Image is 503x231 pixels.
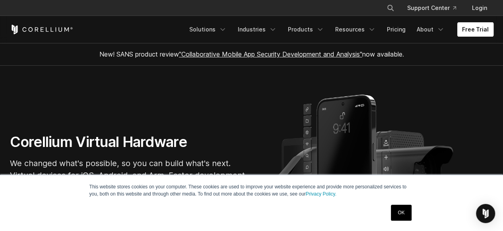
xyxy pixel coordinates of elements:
span: New! SANS product review now available. [99,50,404,58]
div: Navigation Menu [377,1,493,15]
a: OK [391,205,411,221]
p: This website stores cookies on your computer. These cookies are used to improve your website expe... [89,183,414,198]
a: "Collaborative Mobile App Security Development and Analysis" [179,50,362,58]
a: About [412,22,449,37]
a: Corellium Home [10,25,73,34]
a: Pricing [382,22,410,37]
div: Navigation Menu [184,22,493,37]
div: Open Intercom Messenger [476,204,495,223]
a: Resources [330,22,381,37]
a: Products [283,22,329,37]
a: Solutions [184,22,231,37]
a: Support Center [401,1,462,15]
button: Search [383,1,398,15]
p: We changed what's possible, so you can build what's next. Virtual devices for iOS, Android, and A... [10,157,249,193]
a: Free Trial [457,22,493,37]
a: Login [466,1,493,15]
a: Privacy Policy. [306,191,336,197]
a: Industries [233,22,282,37]
h1: Corellium Virtual Hardware [10,133,249,151]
